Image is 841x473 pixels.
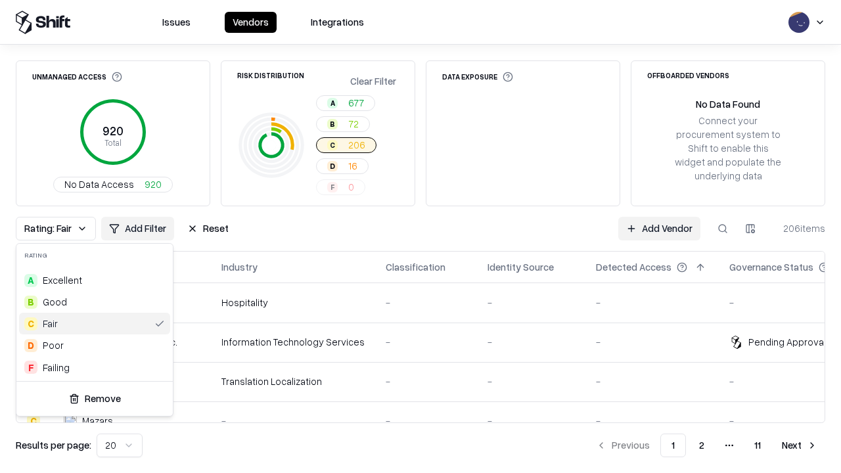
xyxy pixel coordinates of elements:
[22,387,168,411] button: Remove
[43,273,82,287] span: Excellent
[16,267,173,381] div: Suggestions
[24,274,37,287] div: A
[24,361,37,374] div: F
[24,296,37,309] div: B
[24,317,37,330] div: C
[24,339,37,352] div: D
[43,338,64,352] div: Poor
[43,317,58,330] span: Fair
[43,295,67,309] span: Good
[16,244,173,267] div: Rating
[43,361,70,374] div: Failing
